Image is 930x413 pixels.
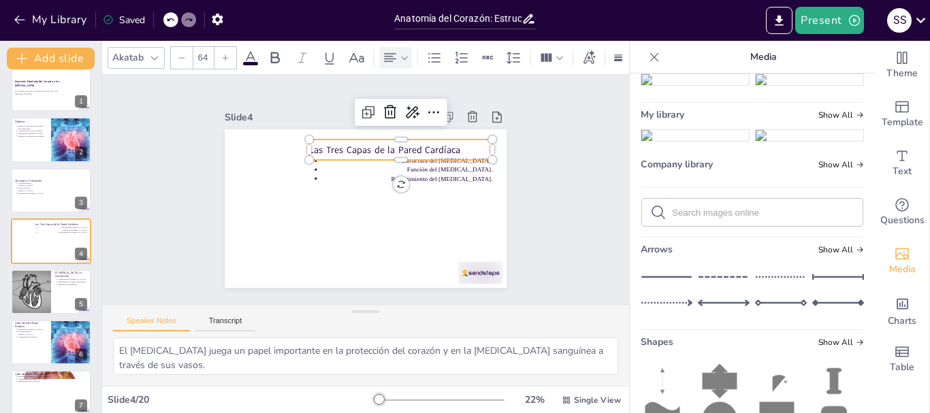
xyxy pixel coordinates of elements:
div: 3 [75,197,87,209]
button: Export to PowerPoint [766,7,792,34]
div: Slide 4 [232,97,368,124]
div: 6 [11,320,91,365]
span: Charts [888,314,916,329]
button: My Library [10,9,93,31]
div: 1 [11,67,91,112]
button: Transcript [195,316,256,331]
p: Estructura del [MEDICAL_DATA]. [18,192,44,195]
div: S S [887,8,912,33]
span: Show all [818,245,864,254]
textarea: El [MEDICAL_DATA] juega un papel importante en la protección del corazón y en la [MEDICAL_DATA] s... [113,337,618,375]
div: Add a table [875,335,929,384]
div: 3 [11,168,91,213]
div: Border settings [611,47,626,69]
img: badf9655-665a-4664-976b-42cb9a263cb3.jpeg [756,74,863,85]
div: Add charts and graphs [875,286,929,335]
p: Revestimiento del [MEDICAL_DATA]. [38,231,87,234]
p: El [MEDICAL_DATA]: La Contracción [55,271,87,278]
span: Show all [818,160,864,169]
button: Add slide [7,48,95,69]
p: Comprender las capas del corazón. [18,129,47,132]
span: Table [890,360,914,375]
p: Función del [MEDICAL_DATA]. [38,229,87,231]
p: Media [665,41,861,73]
p: Lado Derecho (Baja Presión) [15,321,47,329]
span: Company library [641,158,713,171]
p: Función del [MEDICAL_DATA]. [322,161,494,187]
span: Show all [818,110,864,120]
div: Add ready made slides [875,90,929,139]
div: 7 [75,399,87,412]
p: Importancia de los discos intercalados. [58,280,87,283]
input: Search images online [672,208,854,218]
p: Función de la [MEDICAL_DATA] izquierda. [18,376,87,378]
strong: Anatomía Detallada del Corazón y los [MEDICAL_DATA] [15,80,59,87]
p: Generated with [URL] [15,93,87,95]
span: Text [893,164,912,179]
div: 5 [11,269,91,314]
span: Single View [574,395,621,406]
img: badf9655-665a-4664-976b-42cb9a263cb3.jpeg [756,130,863,141]
p: La Fisiología y Estructura de la Gran bomba de la vida. [15,90,87,93]
span: Show all [818,337,864,347]
div: Saved [103,14,145,27]
div: Column Count [536,47,567,69]
img: fae12752-e4c5-4845-a079-06addf46ddae.jpeg [641,130,749,141]
div: Akatab [110,48,146,67]
p: Examinar las cavidades y válvulas. [18,132,47,135]
p: Las Tres Capas de la Pared Cardíaca [313,137,497,169]
p: Lado Izquierdo (Alta Presión) [15,372,87,376]
p: Función de la [MEDICAL_DATA]. [18,328,47,331]
p: Protección por el [MEDICAL_DATA]. [18,186,44,191]
div: 2 [75,146,87,159]
span: My library [641,108,684,121]
p: Estructura del [MEDICAL_DATA]. [38,227,87,229]
span: Media [889,262,916,277]
span: Theme [886,66,918,81]
p: Analizar la red eléctrica del corazón. [18,135,47,137]
img: fae12752-e4c5-4845-a079-06addf46ddae.jpeg [641,74,749,85]
div: 1 [75,95,87,108]
div: 4 [11,218,91,263]
p: Composición del [MEDICAL_DATA]. [58,278,87,280]
div: 4 [75,248,87,260]
div: Change the overall theme [875,41,929,90]
p: Objetivo: [15,119,47,123]
p: Explorar la estructura del corazón y vasos principales. [18,125,47,129]
span: Shapes [641,335,673,348]
div: Slide 4 / 20 [108,393,374,406]
div: Text effects [579,47,599,69]
span: Questions [880,213,925,228]
span: Arrows [641,243,673,256]
input: Insert title [394,9,522,29]
span: Template [882,115,923,130]
div: Add images, graphics, shapes or video [875,237,929,286]
p: Función de la contracción. [58,283,87,286]
div: 2 [11,117,91,162]
button: S S [887,7,912,34]
button: Present [795,7,863,34]
div: 6 [75,348,87,361]
p: Características del [MEDICAL_DATA]. [18,378,87,380]
p: Comparación de presiones. [18,335,47,338]
p: Localización en el [MEDICAL_DATA]. [18,182,44,186]
div: Add text boxes [875,139,929,188]
p: Importancia de la alta presión. [18,380,87,383]
button: Speaker Notes [113,316,190,331]
p: Las Tres Capas de la Pared Cardíaca [35,222,87,227]
div: 5 [75,298,87,310]
div: 22 % [518,393,551,406]
div: Get real-time input from your audience [875,188,929,237]
p: Características del [MEDICAL_DATA]. [18,331,47,335]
